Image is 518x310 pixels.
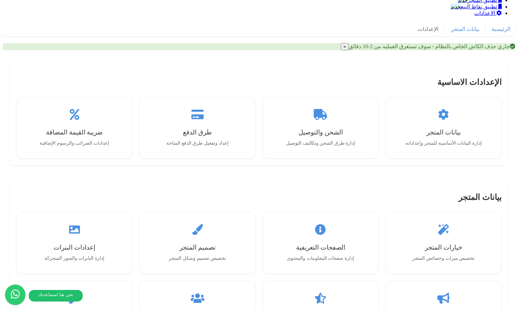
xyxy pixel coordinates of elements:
[451,4,502,10] a: تطبيق نقاط البيعجديد
[151,243,244,251] h3: تصميم المتجر
[144,217,250,269] a: تصميم المتجرتخصيص تصميم وشكل المتجر
[151,255,244,262] p: تخصيص تصميم وشكل المتجر
[418,26,438,32] a: الإعدادات
[28,243,121,251] h3: إعدادات البنرات
[21,217,127,269] a: إعدادات البنراتإدارة البانرات والصور المتحركة
[397,128,490,136] h3: بيانات المتجر
[474,10,495,16] span: الإعدادات
[274,255,367,262] p: إدارة صفحات المعلومات والمحتوى
[28,128,121,136] h3: ضريبة القيمة المضافة
[16,193,502,205] h2: بيانات المتجر
[341,43,349,50] button: ×
[397,243,490,251] h3: خيارات المتجر
[16,77,502,90] h2: الإعدادات الاساسية
[391,217,497,269] a: خيارات المتجرتخصيص ميزات وخصائص المتجر
[151,140,244,147] p: إعداد وتفعيل طرق الدفع المتاحة
[268,217,374,269] a: الصفحات التعريفيةإدارة صفحات المعلومات والمحتوى
[451,4,497,10] span: تطبيق نقاط البيع
[3,43,515,50] div: جاري حذف الكاش الخاص بالنظام - سوف تستغرق العمليه من 2-10 دقائق
[274,243,367,251] h3: الصفحات التعريفية
[151,128,244,136] h3: طرق الدفع
[274,128,367,136] h3: الشحن والتوصيل
[274,140,367,147] p: إدارة طرق الشحن وتكاليف التوصيل
[391,102,497,154] a: بيانات المتجرإدارة البيانات الأساسية للمتجر وإعداداته
[21,102,127,154] a: ضريبة القيمة المضافةإعدادات الضرائب والرسوم الإضافية
[28,255,121,262] p: إدارة البانرات والصور المتحركة
[474,10,502,16] a: الإعدادات
[451,26,479,32] a: بيانات المتجر
[451,4,461,10] span: جديد
[268,102,374,154] a: الشحن والتوصيلإدارة طرق الشحن وتكاليف التوصيل
[144,102,250,154] a: طرق الدفعإعداد وتفعيل طرق الدفع المتاحة
[28,140,121,147] p: إعدادات الضرائب والرسوم الإضافية
[397,255,490,262] p: تخصيص ميزات وخصائص المتجر
[492,26,510,32] a: الرئيسية
[397,140,490,147] p: إدارة البيانات الأساسية للمتجر وإعداداته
